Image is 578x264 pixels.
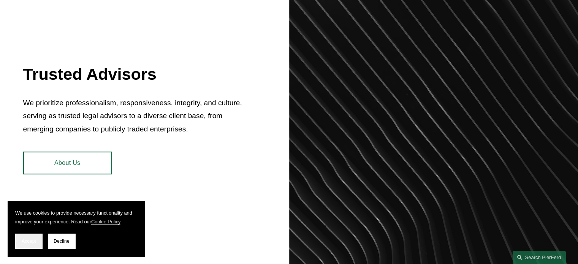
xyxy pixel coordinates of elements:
a: Search this site [513,251,566,264]
p: We prioritize professionalism, responsiveness, integrity, and culture, serving as trusted legal a... [23,96,245,136]
a: About Us [23,152,112,174]
button: Accept [15,234,43,249]
section: Cookie banner [8,201,144,256]
span: Accept [22,239,36,244]
span: Decline [54,239,70,244]
p: We use cookies to provide necessary functionality and improve your experience. Read our . [15,209,137,226]
h2: Trusted Advisors [23,64,245,84]
a: Cookie Policy [91,219,120,224]
button: Decline [48,234,75,249]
